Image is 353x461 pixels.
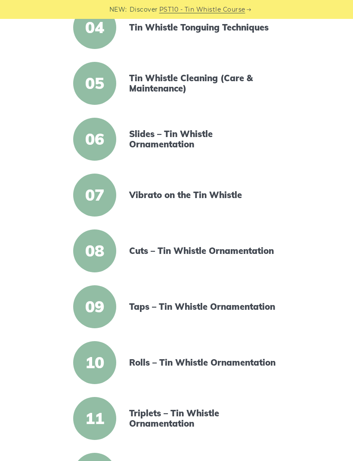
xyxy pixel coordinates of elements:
a: Slides – Tin Whistle Ornamentation [129,129,277,150]
a: Rolls – Tin Whistle Ornamentation [129,357,277,368]
a: Triplets – Tin Whistle Ornamentation [129,408,277,429]
span: 08 [73,229,116,272]
span: 06 [73,118,116,161]
a: Tin Whistle Tonguing Techniques [129,22,277,33]
a: Tin Whistle Cleaning (Care & Maintenance) [129,73,277,94]
span: 10 [73,341,116,384]
a: Taps – Tin Whistle Ornamentation [129,302,277,312]
span: 09 [73,285,116,328]
span: Discover [130,5,158,15]
span: 07 [73,174,116,217]
a: Cuts – Tin Whistle Ornamentation [129,246,277,256]
span: 11 [73,397,116,440]
span: 05 [73,62,116,105]
span: NEW: [109,5,127,15]
a: PST10 - Tin Whistle Course [159,5,245,15]
span: 04 [73,6,116,49]
a: Vibrato on the Tin Whistle [129,190,277,200]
